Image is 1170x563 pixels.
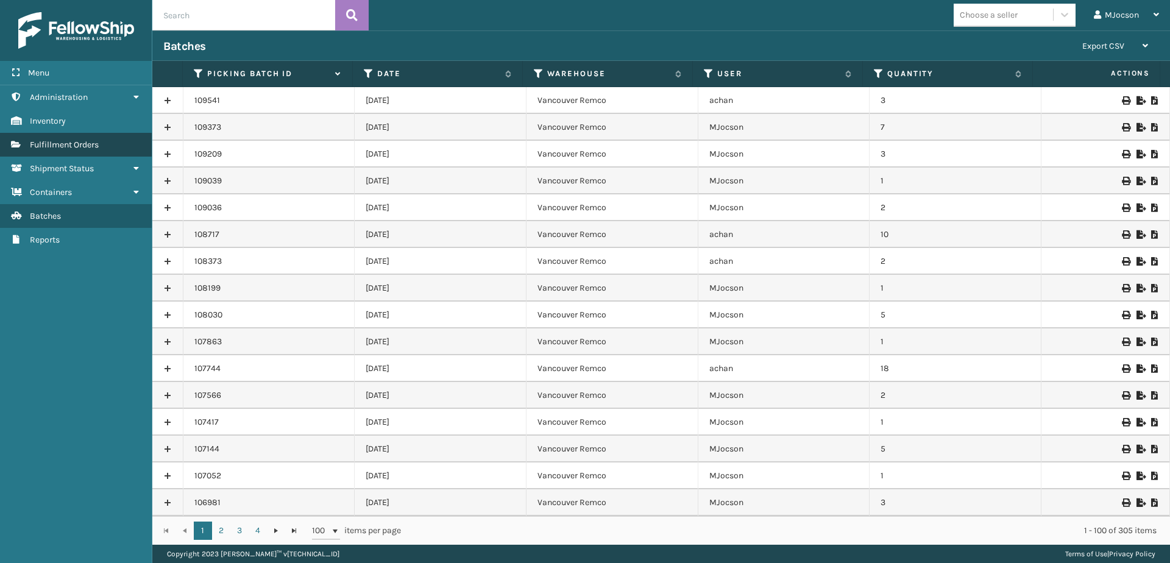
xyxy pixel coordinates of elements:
[547,68,669,79] label: Warehouse
[870,87,1041,114] td: 3
[870,168,1041,194] td: 1
[526,141,698,168] td: Vancouver Remco
[1151,391,1158,400] i: Print Picklist
[698,141,870,168] td: MJocson
[1136,96,1144,105] i: Export to .xls
[289,526,299,536] span: Go to the last page
[526,168,698,194] td: Vancouver Remco
[1136,391,1144,400] i: Export to .xls
[1122,177,1129,185] i: Print Picklist Labels
[870,382,1041,409] td: 2
[1065,550,1107,558] a: Terms of Use
[1122,498,1129,507] i: Print Picklist Labels
[1136,123,1144,132] i: Export to .xls
[870,409,1041,436] td: 1
[1122,204,1129,212] i: Print Picklist Labels
[960,9,1018,21] div: Choose a seller
[1151,364,1158,373] i: Print Picklist
[1151,498,1158,507] i: Print Picklist
[30,116,66,126] span: Inventory
[18,12,134,49] img: logo
[183,302,355,328] td: 108030
[1151,418,1158,427] i: Print Picklist
[1136,338,1144,346] i: Export to .xls
[30,163,94,174] span: Shipment Status
[870,355,1041,382] td: 18
[1122,150,1129,158] i: Print Picklist Labels
[1151,472,1158,480] i: Print Picklist
[526,114,698,141] td: Vancouver Remco
[355,168,526,194] td: [DATE]
[312,522,401,540] span: items per page
[526,328,698,355] td: Vancouver Remco
[698,114,870,141] td: MJocson
[1122,472,1129,480] i: Print Picklist Labels
[30,187,72,197] span: Containers
[249,522,267,540] a: 4
[163,39,206,54] h3: Batches
[1122,230,1129,239] i: Print Picklist Labels
[698,194,870,221] td: MJocson
[183,248,355,275] td: 108373
[870,275,1041,302] td: 1
[355,355,526,382] td: [DATE]
[1136,418,1144,427] i: Export to .xls
[870,302,1041,328] td: 5
[1082,41,1124,51] span: Export CSV
[355,221,526,248] td: [DATE]
[1136,257,1144,266] i: Export to .xls
[355,87,526,114] td: [DATE]
[355,248,526,275] td: [DATE]
[698,436,870,462] td: MJocson
[1122,257,1129,266] i: Print Picklist Labels
[870,141,1041,168] td: 3
[526,382,698,409] td: Vancouver Remco
[355,489,526,516] td: [DATE]
[717,68,839,79] label: User
[698,221,870,248] td: achan
[30,235,60,245] span: Reports
[355,114,526,141] td: [DATE]
[698,409,870,436] td: MJocson
[698,489,870,516] td: MJocson
[526,489,698,516] td: Vancouver Remco
[870,328,1041,355] td: 1
[355,275,526,302] td: [DATE]
[212,522,230,540] a: 2
[870,221,1041,248] td: 10
[355,141,526,168] td: [DATE]
[698,168,870,194] td: MJocson
[1122,364,1129,373] i: Print Picklist Labels
[183,489,355,516] td: 106981
[698,382,870,409] td: MJocson
[183,275,355,302] td: 108199
[285,522,303,540] a: Go to the last page
[183,87,355,114] td: 109541
[1151,123,1158,132] i: Print Picklist
[355,302,526,328] td: [DATE]
[870,114,1041,141] td: 7
[526,194,698,221] td: Vancouver Remco
[698,87,870,114] td: achan
[1151,284,1158,292] i: Print Picklist
[1109,550,1155,558] a: Privacy Policy
[1151,96,1158,105] i: Print Picklist
[1122,391,1129,400] i: Print Picklist Labels
[1122,338,1129,346] i: Print Picklist Labels
[1136,177,1144,185] i: Export to .xls
[183,114,355,141] td: 109373
[1151,445,1158,453] i: Print Picklist
[1122,284,1129,292] i: Print Picklist Labels
[1037,63,1157,83] span: Actions
[1136,284,1144,292] i: Export to .xls
[183,221,355,248] td: 108717
[418,525,1157,537] div: 1 - 100 of 305 items
[1122,311,1129,319] i: Print Picklist Labels
[1151,311,1158,319] i: Print Picklist
[1136,472,1144,480] i: Export to .xls
[1136,498,1144,507] i: Export to .xls
[1122,418,1129,427] i: Print Picklist Labels
[526,275,698,302] td: Vancouver Remco
[526,462,698,489] td: Vancouver Remco
[526,355,698,382] td: Vancouver Remco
